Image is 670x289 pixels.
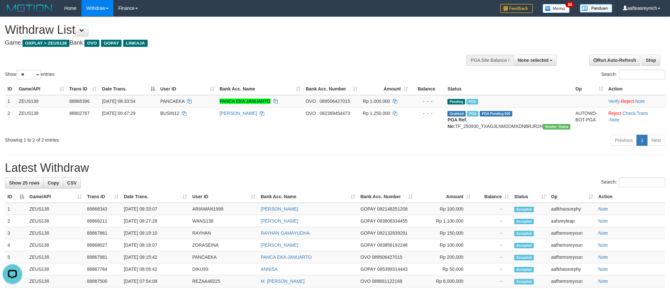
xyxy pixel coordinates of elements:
td: 4 [5,239,27,251]
span: Accepted [514,231,534,236]
span: Copy 082369454473 to clipboard [320,111,350,116]
div: PGA Site Balance / [466,55,513,66]
th: Bank Acc. Name: activate to sort column ascending [217,83,303,95]
span: GOPAY [360,230,376,236]
td: Rp 1,100,000 [415,215,473,227]
td: ARIAWAN1998 [190,203,258,215]
a: Note [598,206,608,212]
th: User ID: activate to sort column ascending [190,191,258,203]
button: None selected [514,55,557,66]
span: OVO [84,40,99,47]
th: Trans ID: activate to sort column ascending [67,83,99,95]
h1: Latest Withdraw [5,161,665,174]
td: ZEUS138 [27,239,84,251]
td: ZORASEINA [190,239,258,251]
span: CSV [67,180,77,186]
span: Show 25 rows [9,180,39,186]
a: PANCA EKA JANUARTO [261,255,312,260]
th: ID: activate to sort column descending [5,191,27,203]
span: OVO [360,279,371,284]
th: Bank Acc. Name: activate to sort column ascending [258,191,358,203]
span: Copy [48,180,59,186]
td: 5 [5,251,27,263]
a: [PERSON_NAME] [261,242,298,248]
span: Copy 089506427015 to clipboard [372,255,402,260]
select: Showentries [16,70,41,79]
td: · · [606,107,667,132]
a: Note [635,99,645,104]
span: OVO [306,111,316,116]
td: - [473,215,512,227]
td: RAYHAN [190,227,258,239]
td: - [473,239,512,251]
th: Action [606,83,667,95]
div: - - - [413,98,442,104]
td: 88867764 [84,263,121,275]
td: aafhemsreyoun [548,251,596,263]
span: Vendor URL: https://trx31.1velocity.biz [543,124,570,130]
th: Trans ID: activate to sort column ascending [84,191,121,203]
span: Copy 089506427015 to clipboard [320,99,350,104]
td: [DATE] 08:05:42 [121,263,190,275]
td: WANS138 [190,215,258,227]
th: Balance: activate to sort column ascending [473,191,512,203]
td: 88867861 [84,227,121,239]
th: Status: activate to sort column ascending [512,191,548,203]
td: Rp 100,000 [415,239,473,251]
a: Verify [608,99,620,104]
span: GOPAY [360,242,376,248]
td: aafkhaosorphy [548,263,596,275]
a: Note [598,242,608,248]
td: 3 [5,227,27,239]
td: [DATE] 08:27:28 [121,215,190,227]
span: Copy 083806334455 to clipboard [377,218,407,224]
a: Note [598,230,608,236]
th: Game/API: activate to sort column ascending [16,83,66,95]
a: [PERSON_NAME] [261,206,298,212]
th: Op: activate to sort column ascending [573,83,606,95]
td: - [473,227,512,239]
a: PANCA EKA JANUARTO [220,99,270,104]
a: Stop [642,55,660,66]
td: ZEUS138 [27,275,84,287]
td: ZEUS138 [27,251,84,263]
a: ANNISA [261,267,278,272]
a: Copy [43,177,63,188]
th: Game/API: activate to sort column ascending [27,191,84,203]
th: Bank Acc. Number: activate to sort column ascending [358,191,415,203]
th: Date Trans.: activate to sort column ascending [121,191,190,203]
td: PANCAEKA [190,251,258,263]
td: 2 [5,107,16,132]
td: 88867981 [84,251,121,263]
a: CSV [63,177,81,188]
td: · · [606,95,667,107]
a: Reject [608,111,621,116]
td: aafsreyleap [548,215,596,227]
span: Copy 083856192246 to clipboard [377,242,407,248]
span: GOPAY [360,206,376,212]
span: Marked by aafsreyleap [467,111,478,117]
td: REZAA48225 [190,275,258,287]
td: Rp 50,000 [415,263,473,275]
td: aafhemsreyoun [548,239,596,251]
td: AUTOWD-BOT-PGA [573,107,606,132]
th: User ID: activate to sort column ascending [158,83,217,95]
img: Feedback.jpg [500,4,533,13]
td: 88868343 [84,203,121,215]
span: OVO [306,99,316,104]
input: Search: [619,177,665,187]
th: Bank Acc. Number: activate to sort column ascending [303,83,360,95]
a: Note [598,218,608,224]
span: Copy 085399314443 to clipboard [377,267,407,272]
div: - - - [413,110,442,117]
div: Showing 1 to 2 of 2 entries [5,134,274,143]
td: 1 [5,95,16,107]
a: Note [598,267,608,272]
a: Note [610,117,619,122]
td: - [473,275,512,287]
a: 1 [636,135,648,146]
a: [PERSON_NAME] [220,111,257,116]
span: GOPAY [360,218,376,224]
span: 88868396 [69,99,90,104]
th: Status [445,83,573,95]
